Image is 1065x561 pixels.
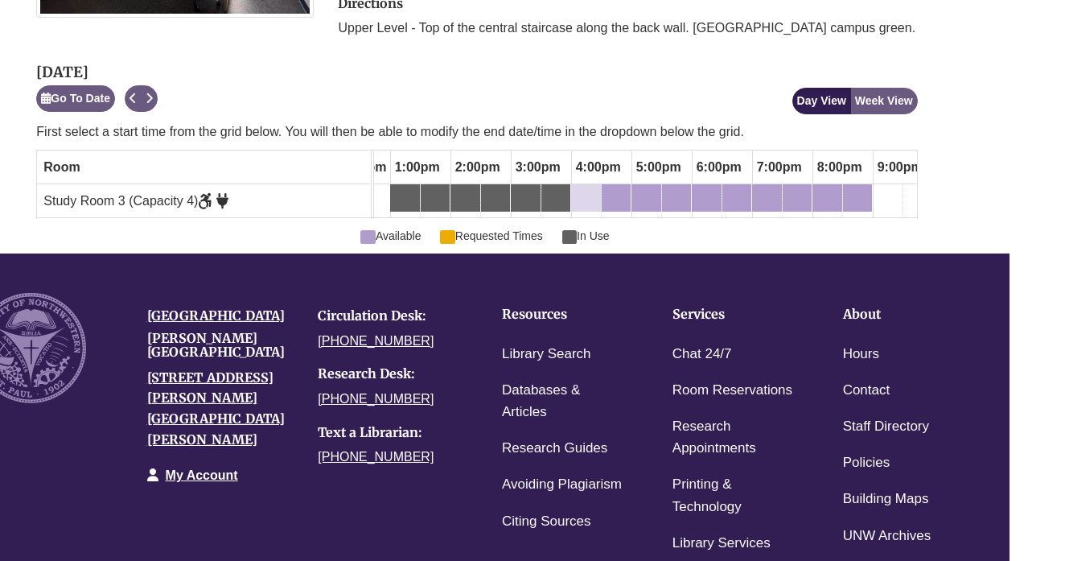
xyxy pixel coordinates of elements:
span: 8:00pm [813,154,866,181]
a: Hours [843,343,879,366]
span: Available [360,227,421,245]
span: 7:00pm [753,154,806,181]
span: 1:00pm [391,154,444,181]
h4: Text a Librarian: [318,426,465,440]
a: Policies [843,452,890,475]
span: 6:00pm [693,154,746,181]
h4: About [843,307,964,322]
a: 4:00pm Sunday, September 21, 2025 - Study Room 3 - Requested Times [571,184,601,212]
p: First select a start time from the grid below. You will then be able to modify the end date/time ... [36,122,917,142]
a: 8:00pm Sunday, September 21, 2025 - Study Room 3 - Available [812,184,842,212]
a: 3:00pm Sunday, September 21, 2025 - Study Room 3 - In Use [511,184,541,212]
p: Upper Level - Top of the central staircase along the back wall. [GEOGRAPHIC_DATA] campus green. [338,19,917,38]
a: Printing & Technology [672,473,793,518]
span: 9:00pm [874,154,927,181]
button: Next [141,85,158,112]
a: 1:00pm Sunday, September 21, 2025 - Study Room 3 - In Use [390,184,420,212]
span: 3:00pm [512,154,565,181]
a: Research Guides [502,437,607,460]
span: 5:00pm [632,154,685,181]
button: Go To Date [36,85,115,112]
a: 7:30pm Sunday, September 21, 2025 - Study Room 3 - Requested Times [783,184,812,212]
a: 5:00pm Sunday, September 21, 2025 - Study Room 3 - Available [631,184,661,212]
button: Day View [792,88,851,114]
a: Contact [843,379,890,402]
a: 2:30pm Sunday, September 21, 2025 - Study Room 3 - In Use [481,184,510,212]
a: 2:00pm Sunday, September 21, 2025 - Study Room 3 - In Use [450,184,480,212]
a: Avoiding Plagiarism [502,473,622,497]
button: Week View [850,88,918,114]
a: 4:30pm Sunday, September 21, 2025 - Study Room 3 - Available [602,184,631,212]
span: 2:00pm [451,154,504,181]
a: 8:30pm Sunday, September 21, 2025 - Study Room 3 - Available [843,184,872,212]
a: 1:30pm Sunday, September 21, 2025 - Study Room 3 - In Use [421,184,450,212]
span: 4:00pm [572,154,625,181]
span: Room [43,160,80,174]
a: 5:30pm Sunday, September 21, 2025 - Study Room 3 - Requested Times [662,184,691,212]
a: Research Appointments [672,415,793,460]
a: Citing Sources [502,510,591,534]
a: [GEOGRAPHIC_DATA] [147,307,285,324]
h4: Resources [502,307,623,322]
h4: Research Desk: [318,367,465,382]
a: My Account [166,468,238,482]
a: Chat 24/7 [672,343,732,366]
h4: Circulation Desk: [318,309,465,324]
a: 6:30pm Sunday, September 21, 2025 - Study Room 3 - Requested Times [722,184,751,212]
a: [PHONE_NUMBER] [318,450,434,464]
a: [STREET_ADDRESS][PERSON_NAME][GEOGRAPHIC_DATA][PERSON_NAME] [147,369,285,448]
a: Databases & Articles [502,379,623,424]
button: Previous [125,85,142,112]
a: UNW Archives [843,525,931,548]
a: 7:00pm Sunday, September 21, 2025 - Study Room 3 - Requested Times [752,184,782,212]
span: Study Room 3 (Capacity 4) [43,194,228,208]
a: 6:00pm Sunday, September 21, 2025 - Study Room 3 - Requested Times [692,184,722,212]
a: [PHONE_NUMBER] [318,392,434,406]
span: In Use [562,227,610,245]
a: Library Search [502,343,591,366]
span: Requested Times [440,227,542,245]
h4: Services [672,307,793,322]
h2: [DATE] [36,64,158,80]
a: Room Reservations [672,379,792,402]
a: 3:30pm Sunday, September 21, 2025 - Study Room 3 - In Use [541,184,570,212]
h4: [PERSON_NAME][GEOGRAPHIC_DATA] [147,332,294,360]
a: Building Maps [843,488,929,511]
a: Library Services [672,532,771,555]
a: Staff Directory [843,415,929,439]
a: [PHONE_NUMBER] [318,334,434,348]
